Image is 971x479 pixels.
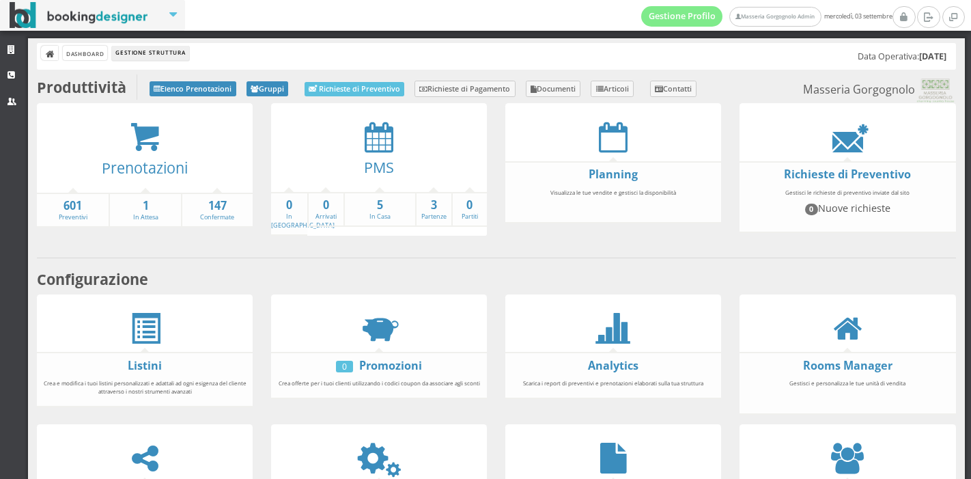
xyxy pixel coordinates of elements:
[784,167,911,182] a: Richieste di Preventivo
[417,197,451,221] a: 3Partenze
[740,373,955,409] div: Gestisci e personalizza le tue unità di vendita
[63,46,107,60] a: Dashboard
[729,7,821,27] a: Masseria Gorgognolo Admin
[915,79,955,103] img: 0603869b585f11eeb13b0a069e529790.png
[110,198,180,222] a: 1In Attesa
[309,197,343,213] strong: 0
[37,198,109,214] strong: 601
[247,81,289,96] a: Gruppi
[453,197,488,221] a: 0Partiti
[345,197,415,213] strong: 5
[10,2,148,29] img: BookingDesigner.com
[414,81,516,97] a: Richieste di Pagamento
[805,204,819,215] span: 0
[919,51,946,62] b: [DATE]
[271,197,307,213] strong: 0
[150,81,236,96] a: Elenco Prenotazioni
[641,6,723,27] a: Gestione Profilo
[740,182,955,228] div: Gestisci le richieste di preventivo inviate dal sito
[505,373,721,394] div: Scarica i report di preventivi e prenotazioni elaborati sulla tua struttura
[309,197,343,221] a: 0Arrivati
[37,198,109,222] a: 601Preventivi
[803,79,955,103] small: Masseria Gorgognolo
[359,358,422,373] a: Promozioni
[526,81,581,97] a: Documenti
[336,361,353,372] div: 0
[588,358,638,373] a: Analytics
[641,6,892,27] span: mercoledì, 03 settembre
[110,198,180,214] strong: 1
[305,82,404,96] a: Richieste di Preventivo
[37,269,148,289] b: Configurazione
[453,197,488,213] strong: 0
[591,81,634,97] a: Articoli
[182,198,253,222] a: 147Confermate
[364,157,394,177] a: PMS
[746,202,949,215] h4: Nuove richieste
[182,198,253,214] strong: 147
[589,167,638,182] a: Planning
[112,46,188,61] li: Gestione Struttura
[37,373,253,401] div: Crea e modifica i tuoi listini personalizzati e adattali ad ogni esigenza del cliente attraverso ...
[37,77,126,97] b: Produttività
[417,197,451,213] strong: 3
[650,81,697,97] a: Contatti
[271,373,487,394] div: Crea offerte per i tuoi clienti utilizzando i codici coupon da associare agli sconti
[102,158,188,178] a: Prenotazioni
[858,51,946,61] h5: Data Operativa:
[505,182,721,219] div: Visualizza le tue vendite e gestisci la disponibilità
[128,358,162,373] a: Listini
[345,197,415,221] a: 5In Casa
[803,358,892,373] a: Rooms Manager
[271,197,335,230] a: 0In [GEOGRAPHIC_DATA]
